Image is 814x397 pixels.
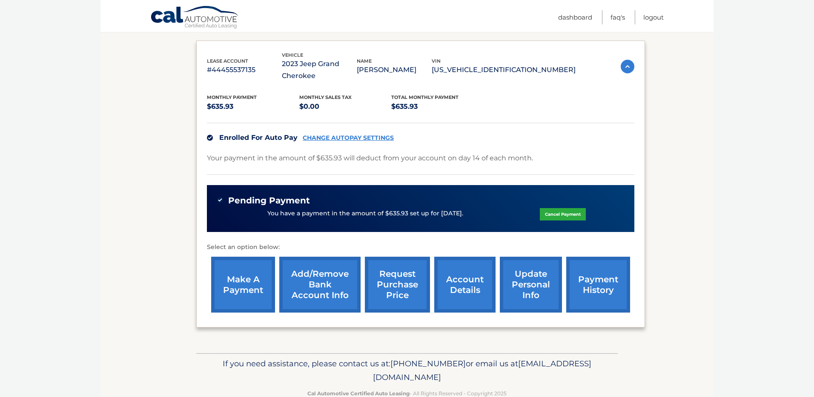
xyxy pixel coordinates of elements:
[540,208,586,220] a: Cancel Payment
[391,101,484,113] p: $635.93
[207,58,248,64] span: lease account
[279,257,361,313] a: Add/Remove bank account info
[558,10,592,24] a: Dashboard
[566,257,630,313] a: payment history
[282,58,357,82] p: 2023 Jeep Grand Cherokee
[621,60,634,73] img: accordion-active.svg
[357,58,372,64] span: name
[390,359,466,368] span: [PHONE_NUMBER]
[391,94,459,100] span: Total Monthly Payment
[217,197,223,203] img: check-green.svg
[219,133,298,142] span: Enrolled For Auto Pay
[434,257,496,313] a: account details
[610,10,625,24] a: FAQ's
[500,257,562,313] a: update personal info
[307,390,410,397] strong: Cal Automotive Certified Auto Leasing
[299,94,352,100] span: Monthly sales Tax
[373,359,591,382] span: [EMAIL_ADDRESS][DOMAIN_NAME]
[357,64,432,76] p: [PERSON_NAME]
[299,101,392,113] p: $0.00
[432,64,576,76] p: [US_VEHICLE_IDENTIFICATION_NUMBER]
[207,135,213,141] img: check.svg
[228,195,310,206] span: Pending Payment
[432,58,441,64] span: vin
[207,152,533,164] p: Your payment in the amount of $635.93 will deduct from your account on day 14 of each month.
[150,6,240,30] a: Cal Automotive
[643,10,664,24] a: Logout
[207,94,257,100] span: Monthly Payment
[303,134,394,142] a: CHANGE AUTOPAY SETTINGS
[207,242,634,252] p: Select an option below:
[267,209,463,218] p: You have a payment in the amount of $635.93 set up for [DATE].
[207,101,299,113] p: $635.93
[202,357,612,384] p: If you need assistance, please contact us at: or email us at
[365,257,430,313] a: request purchase price
[211,257,275,313] a: make a payment
[207,64,282,76] p: #44455537135
[282,52,303,58] span: vehicle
